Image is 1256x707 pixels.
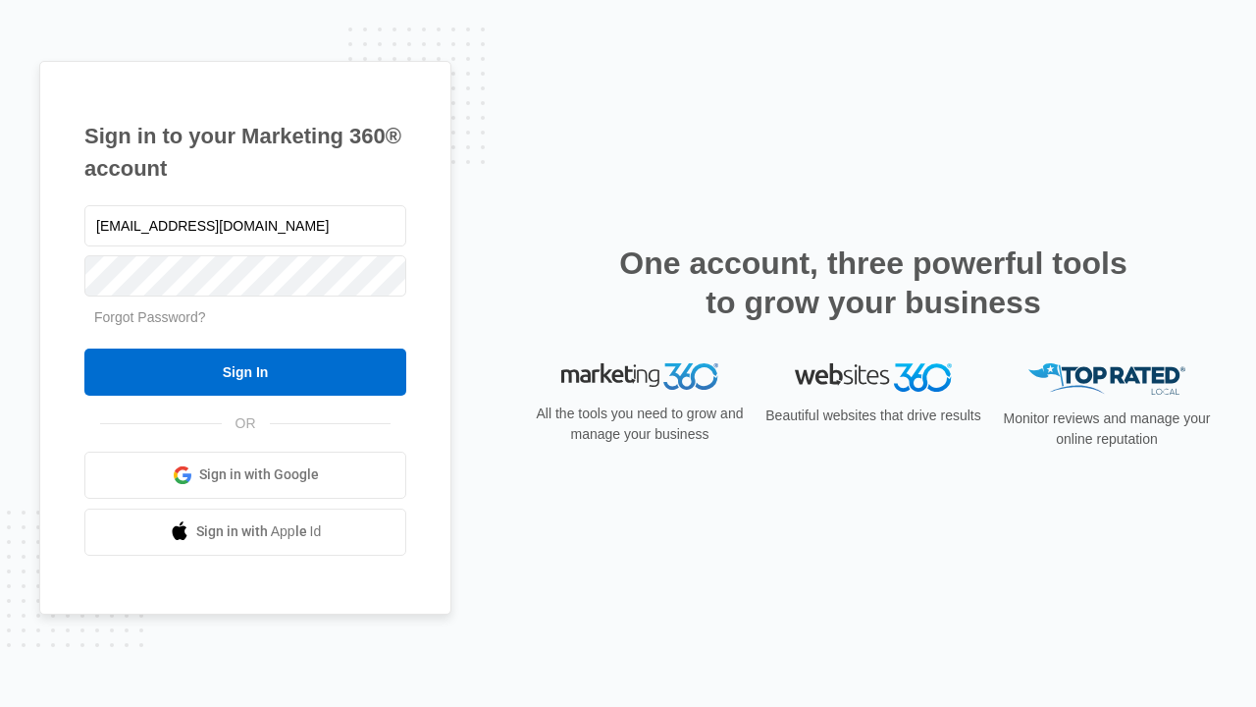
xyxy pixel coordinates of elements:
[94,309,206,325] a: Forgot Password?
[613,244,1133,322] h2: One account, three powerful tools to grow your business
[84,120,406,185] h1: Sign in to your Marketing 360® account
[196,521,322,542] span: Sign in with Apple Id
[997,408,1217,450] p: Monitor reviews and manage your online reputation
[530,404,750,445] p: All the tools you need to grow and manage your business
[795,363,952,392] img: Websites 360
[199,464,319,485] span: Sign in with Google
[1028,363,1185,396] img: Top Rated Local
[763,406,983,426] p: Beautiful websites that drive results
[84,452,406,499] a: Sign in with Google
[84,205,406,246] input: Email
[84,509,406,556] a: Sign in with Apple Id
[561,363,718,391] img: Marketing 360
[84,349,406,396] input: Sign In
[222,413,270,434] span: OR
